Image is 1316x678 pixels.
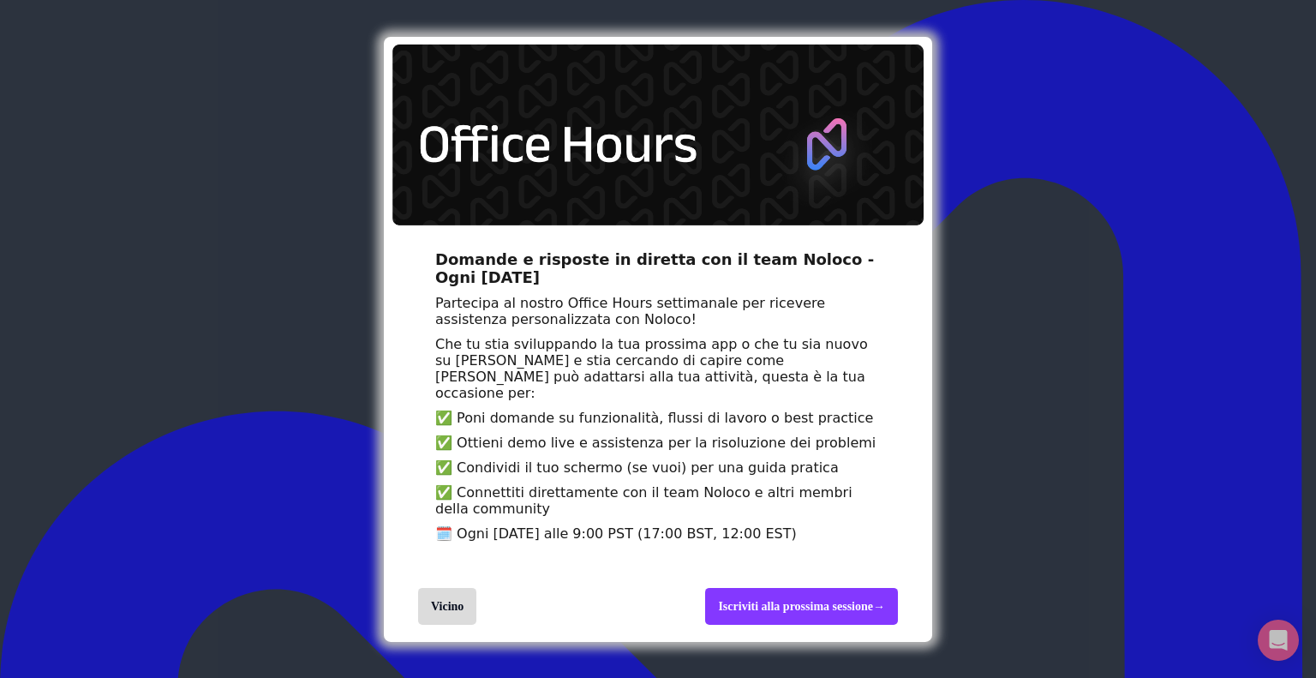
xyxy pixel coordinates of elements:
font: ✅ Ottieni demo live e assistenza per la risoluzione dei problemi [435,435,876,451]
div: Iscriviti alla prossima sessione → [705,588,898,625]
div: entrare in modale [384,36,932,641]
font: ✅ Poni domande su funzionalità, flussi di lavoro o best practice [435,410,873,426]
font: Partecipa al nostro Office Hours settimanale per ricevere assistenza personalizzata con Noloco! [435,295,825,327]
font: ✅ Condividi il tuo schermo (se vuoi) per una guida pratica [435,459,839,476]
font: Domande e risposte in diretta con il team Noloco - Ogni [DATE] [435,250,874,286]
font: 🗓️ Ogni [DATE] alle 9:00 PST (17:00 BST, 12:00 EST) [435,525,797,542]
font: Che tu stia sviluppando la tua prossima app o che tu sia nuovo su [PERSON_NAME] e stia cercando d... [435,336,868,401]
font: ✅ Connettiti direttamente con il team Noloco e altri membri della community [435,484,852,517]
div: Vicino [418,588,476,625]
img: 5446233340985343.png [392,44,924,225]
